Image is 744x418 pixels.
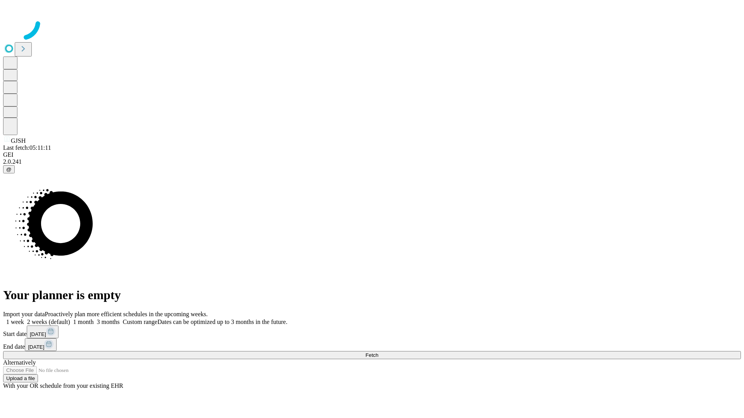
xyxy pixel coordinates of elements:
[30,331,46,337] span: [DATE]
[6,319,24,325] span: 1 week
[27,319,70,325] span: 2 weeks (default)
[27,325,59,338] button: [DATE]
[25,338,57,351] button: [DATE]
[11,137,26,144] span: GJSH
[45,311,208,317] span: Proactively plan more efficient schedules in the upcoming weeks.
[3,382,123,389] span: With your OR schedule from your existing EHR
[3,144,51,151] span: Last fetch: 05:11:11
[3,311,45,317] span: Import your data
[3,359,36,366] span: Alternatively
[3,288,741,302] h1: Your planner is empty
[123,319,157,325] span: Custom range
[3,151,741,158] div: GEI
[73,319,94,325] span: 1 month
[3,325,741,338] div: Start date
[3,165,15,173] button: @
[3,351,741,359] button: Fetch
[28,344,44,350] span: [DATE]
[6,166,12,172] span: @
[3,158,741,165] div: 2.0.241
[97,319,120,325] span: 3 months
[157,319,287,325] span: Dates can be optimized up to 3 months in the future.
[3,338,741,351] div: End date
[365,352,378,358] span: Fetch
[3,374,38,382] button: Upload a file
